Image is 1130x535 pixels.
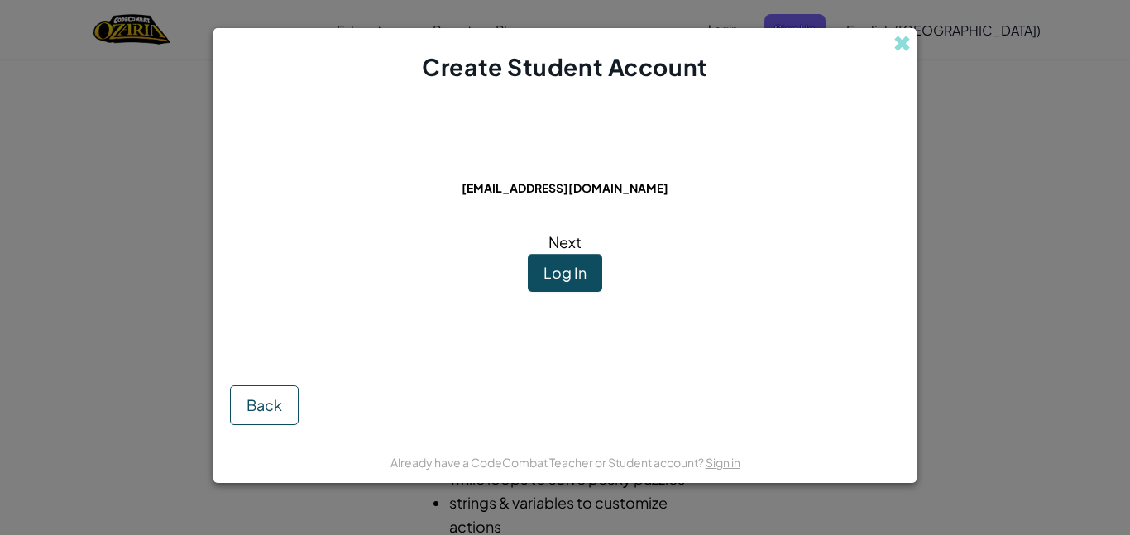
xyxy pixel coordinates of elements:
span: Already have a CodeCombat Teacher or Student account? [390,455,706,470]
span: This email is already in use: [448,157,682,176]
a: Sign in [706,455,740,470]
button: Log In [528,254,602,292]
span: Back [247,395,282,414]
button: Back [230,385,299,425]
span: Next [548,232,582,251]
span: Log In [543,263,587,282]
span: [EMAIL_ADDRESS][DOMAIN_NAME] [462,180,668,195]
span: Create Student Account [422,52,707,81]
